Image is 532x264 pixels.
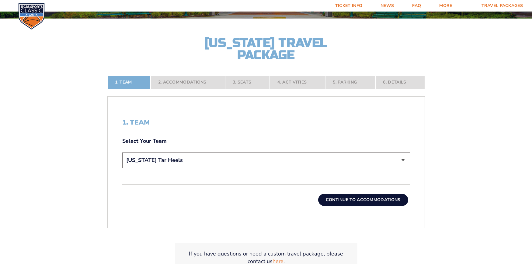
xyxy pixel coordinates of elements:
[199,37,333,61] h2: [US_STATE] Travel Package
[318,194,408,206] button: Continue To Accommodations
[122,118,410,126] h2: 1. Team
[122,137,410,145] label: Select Your Team
[18,3,45,29] img: CBS Sports Classic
